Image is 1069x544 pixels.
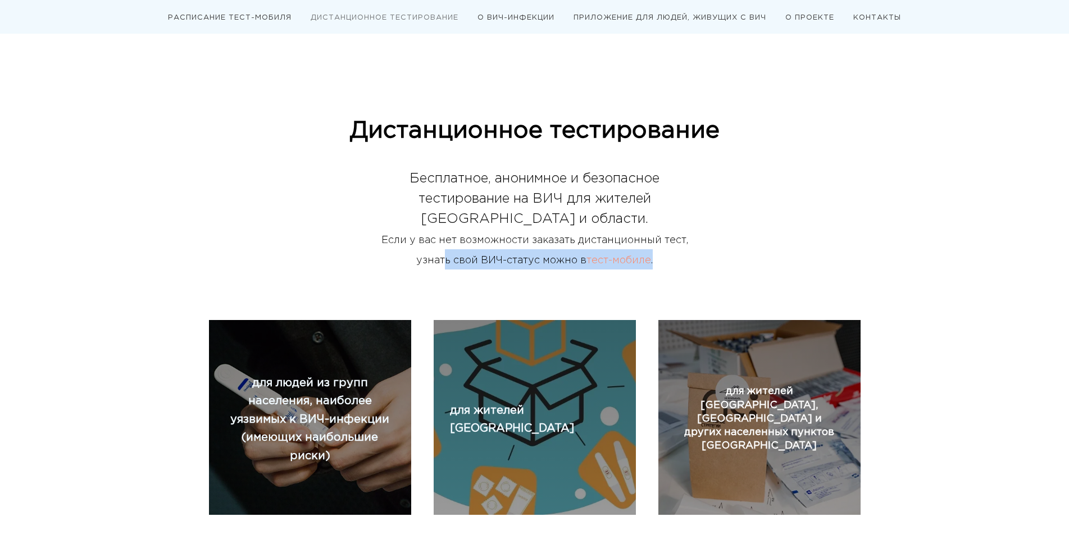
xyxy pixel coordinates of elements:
[574,15,766,21] a: ПРИЛОЖЕНИЕ ДЛЯ ЛЮДЕЙ, ЖИВУЩИХ С ВИЧ
[230,378,389,461] span: для людей из групп населения, наиболее уязвимых к ВИЧ-инфекции (имеющих наибольшие риски)
[381,236,688,265] span: Если у вас нет возможности заказать дистанционный тест, узнать свой ВИЧ-статус можно в
[168,15,292,21] a: РАСПИСАНИЕ ТЕСТ-МОБИЛЯ
[410,172,659,225] span: Бесплатное, анонимное и безопасное тестирование на ВИЧ для жителей [GEOGRAPHIC_DATA] и области.
[785,15,834,21] a: О ПРОЕКТЕ
[477,15,554,21] a: О ВИЧ-ИНФЕКЦИИ
[853,15,901,21] a: КОНТАКТЫ
[586,256,651,265] a: тест-мобиле
[350,120,720,141] span: Дистанционное тестирование
[684,387,834,450] span: для жителей [GEOGRAPHIC_DATA], [GEOGRAPHIC_DATA] и других населенных пунктов [GEOGRAPHIC_DATA]
[311,15,458,21] a: ДИСТАНЦИОННОЕ ТЕСТИРОВАНИЕ
[681,385,838,452] a: для жителей [GEOGRAPHIC_DATA], [GEOGRAPHIC_DATA] и других населенных пунктов [GEOGRAPHIC_DATA]
[651,256,653,265] span: .
[225,373,394,464] a: для людей из групп населения, наиболее уязвимых к ВИЧ-инфекции (имеющих наибольшие риски)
